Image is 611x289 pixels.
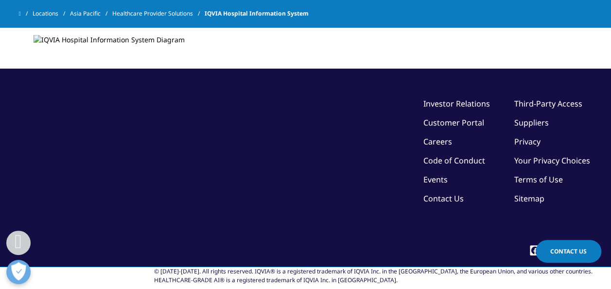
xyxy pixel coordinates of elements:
[514,193,544,204] a: Sitemap
[550,247,587,255] span: Contact Us
[536,240,601,263] a: Contact Us
[514,136,541,147] a: Privacy
[423,193,464,204] a: Contact Us
[154,267,593,285] div: © [DATE]-[DATE]. All rights reserved. IQVIA® is a registered trademark of IQVIA Inc. in the [GEOG...
[514,98,582,109] a: Third-Party Access
[70,5,112,22] a: Asia Pacific
[423,98,490,109] a: Investor Relations
[6,260,31,284] button: Open Preferences
[423,155,485,166] a: Code of Conduct
[112,5,205,22] a: Healthcare Provider Solutions
[34,35,185,44] img: IQVIA Hospital Information System Diagram
[514,155,593,166] a: Your Privacy Choices
[33,5,70,22] a: Locations
[423,117,484,128] a: Customer Portal
[514,117,549,128] a: Suppliers
[205,5,309,22] span: IQVIA Hospital Information System
[514,174,563,185] a: Terms of Use
[423,174,448,185] a: Events
[423,136,452,147] a: Careers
